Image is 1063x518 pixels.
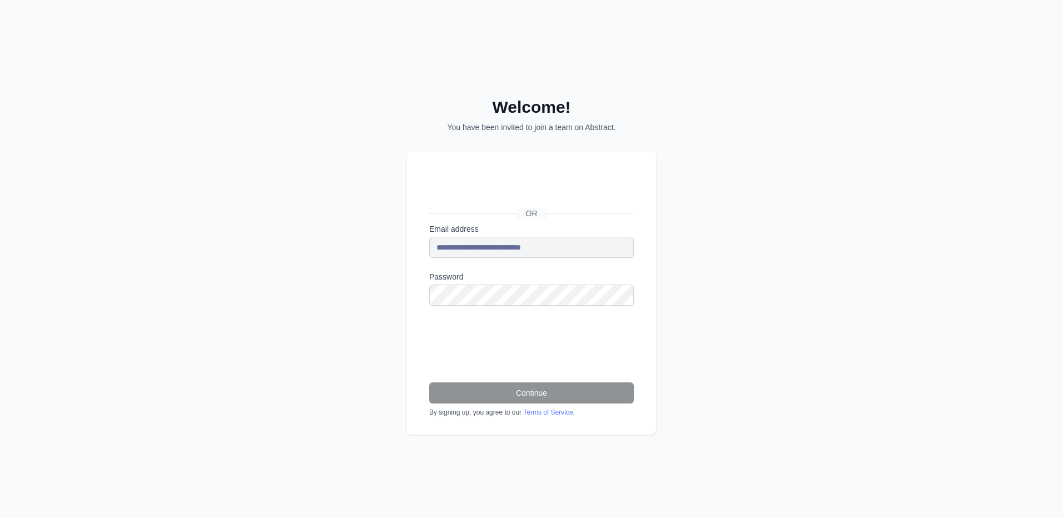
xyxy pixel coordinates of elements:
[523,409,573,416] a: Terms of Service
[407,97,656,117] h2: Welcome!
[517,208,547,219] span: OR
[429,223,634,235] label: Email address
[429,271,634,282] label: Password
[429,382,634,404] button: Continue
[424,176,638,201] iframe: Sign in with Google Button
[429,319,598,362] iframe: reCAPTCHA
[407,122,656,133] p: You have been invited to join a team on Abstract.
[429,408,634,417] div: By signing up, you agree to our .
